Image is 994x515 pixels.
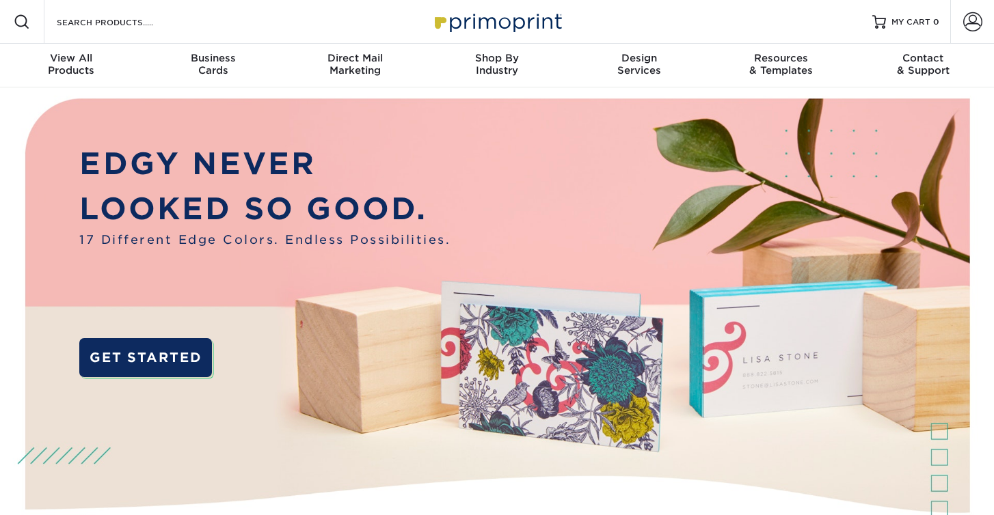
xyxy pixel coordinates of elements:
a: Contact& Support [852,44,994,87]
div: & Support [852,52,994,76]
div: Cards [142,52,284,76]
span: Contact [852,52,994,64]
a: Direct MailMarketing [284,44,426,87]
p: LOOKED SO GOOD. [79,186,451,231]
a: GET STARTED [79,338,212,377]
div: Services [568,52,710,76]
span: MY CART [891,16,930,28]
input: SEARCH PRODUCTS..... [55,14,189,30]
p: EDGY NEVER [79,141,451,186]
span: 17 Different Edge Colors. Endless Possibilities. [79,231,451,249]
div: Marketing [284,52,426,76]
span: Resources [710,52,852,64]
a: DesignServices [568,44,710,87]
span: 0 [933,17,939,27]
img: Primoprint [429,7,565,36]
a: Shop ByIndustry [426,44,568,87]
span: Design [568,52,710,64]
span: Shop By [426,52,568,64]
div: Industry [426,52,568,76]
a: BusinessCards [142,44,284,87]
span: Business [142,52,284,64]
span: Direct Mail [284,52,426,64]
div: & Templates [710,52,852,76]
a: Resources& Templates [710,44,852,87]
